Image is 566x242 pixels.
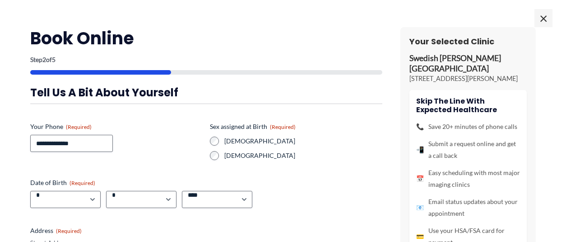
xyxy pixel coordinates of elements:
[409,53,527,74] p: Swedish [PERSON_NAME][GEOGRAPHIC_DATA]
[42,56,46,63] span: 2
[409,36,527,47] h3: Your Selected Clinic
[416,121,520,133] li: Save 20+ minutes of phone calls
[30,178,95,187] legend: Date of Birth
[30,226,82,235] legend: Address
[534,9,552,27] span: ×
[30,27,382,49] h2: Book Online
[416,196,520,219] li: Email status updates about your appointment
[270,123,296,130] span: (Required)
[30,57,382,63] p: Step of
[416,121,424,133] span: 📞
[409,74,527,83] p: [STREET_ADDRESS][PERSON_NAME]
[30,122,203,131] label: Your Phone
[56,228,82,234] span: (Required)
[416,167,520,190] li: Easy scheduling with most major imaging clinics
[416,173,424,185] span: 📅
[416,144,424,156] span: 📲
[224,151,382,160] label: [DEMOGRAPHIC_DATA]
[30,85,382,100] h3: Tell us a bit about yourself
[416,138,520,161] li: Submit a request online and get a call back
[210,122,296,131] legend: Sex assigned at Birth
[52,56,56,63] span: 5
[70,180,95,186] span: (Required)
[66,123,92,130] span: (Required)
[224,137,382,146] label: [DEMOGRAPHIC_DATA]
[416,202,424,214] span: 📧
[416,97,520,114] h4: Skip the line with Expected Healthcare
